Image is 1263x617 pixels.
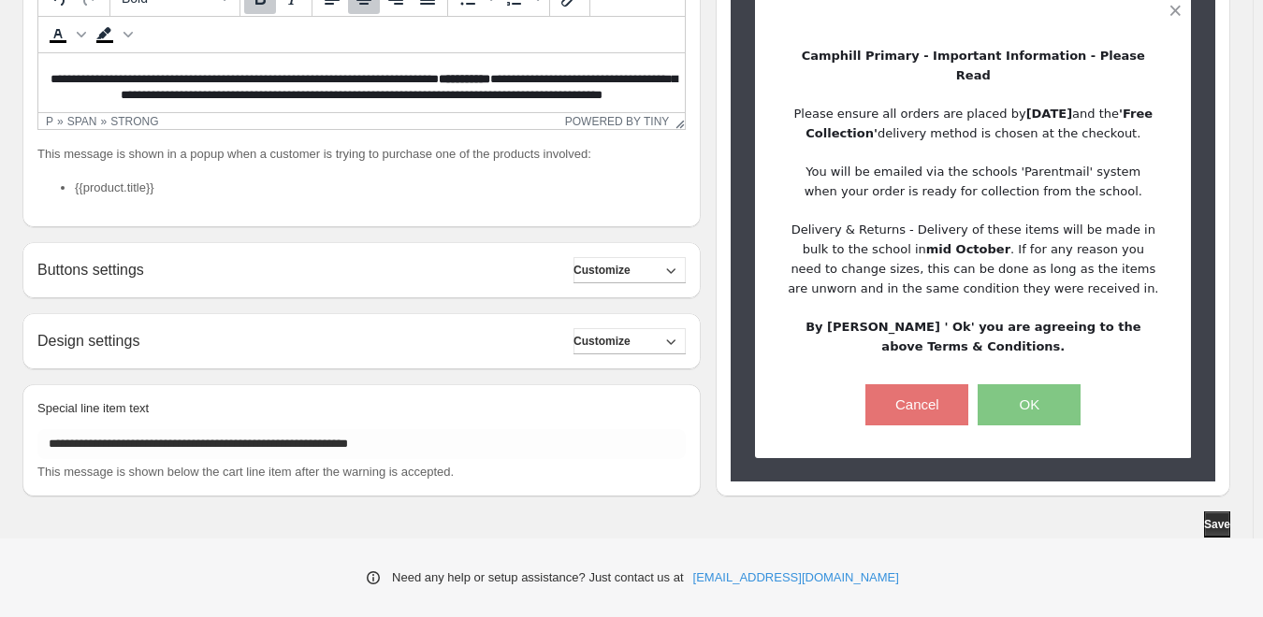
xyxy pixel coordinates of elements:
div: » [57,115,64,128]
div: p [46,115,53,128]
span: Please ensure all orders are placed by and the delivery method is chosen at the checkout. [794,106,1157,139]
button: Save [1204,511,1230,538]
span: Customize [573,263,631,278]
a: [EMAIL_ADDRESS][DOMAIN_NAME] [693,568,899,587]
div: » [101,115,108,128]
div: Text color [42,19,89,50]
span: Save [1204,517,1230,532]
span: This message is shown below the cart line item after the warning is accepted. [37,465,454,479]
button: Customize [573,257,686,283]
strong: mid October [926,241,1010,255]
button: Cancel [865,383,968,424]
h2: Design settings [37,332,139,350]
iframe: Rich Text Area [38,53,685,112]
div: strong [110,115,158,128]
a: Powered by Tiny [565,115,670,128]
span: Camphill Primary - Important Information - Please Read [802,48,1150,81]
span: Special line item text [37,401,149,415]
div: Resize [669,113,685,129]
p: This message is shown in a popup when a customer is trying to purchase one of the products involved: [37,145,686,164]
button: OK [978,383,1081,424]
div: span [67,115,97,128]
span: You will be emailed via the schools 'Parentmail' system when your order is ready for collection f... [805,164,1145,197]
button: Customize [573,328,686,354]
span: Delivery & Returns - Delivery of these items will be made in bulk to the school in . If for any r... [788,222,1159,294]
strong: [DATE] [1026,106,1072,120]
span: By [PERSON_NAME] ' Ok' you are agreeing to the above Terms & Conditions. [806,319,1145,352]
span: Customize [573,334,631,349]
div: Background color [89,19,136,50]
h2: Buttons settings [37,261,144,279]
li: {{product.title}} [75,179,686,197]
